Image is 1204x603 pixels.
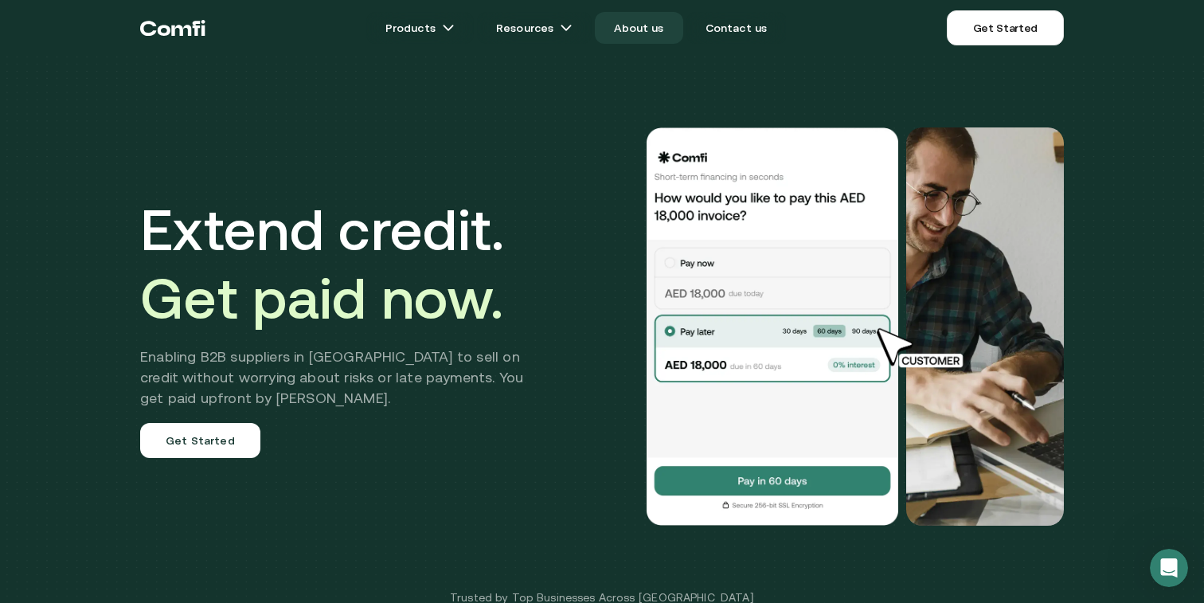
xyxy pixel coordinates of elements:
[560,22,573,34] img: arrow icons
[140,195,547,332] h1: Extend credit.
[366,12,474,44] a: Productsarrow icons
[477,12,592,44] a: Resourcesarrow icons
[1150,549,1188,587] iframe: Intercom live chat
[140,265,503,331] span: Get paid now.
[947,10,1064,45] a: Get Started
[140,423,260,458] a: Get Started
[140,4,205,52] a: Return to the top of the Comfi home page
[645,127,900,526] img: Would you like to pay this AED 18,000.00 invoice?
[595,12,682,44] a: About us
[906,127,1064,526] img: Would you like to pay this AED 18,000.00 invoice?
[442,22,455,34] img: arrow icons
[865,326,981,370] img: cursor
[686,12,787,44] a: Contact us
[140,347,547,409] h2: Enabling B2B suppliers in [GEOGRAPHIC_DATA] to sell on credit without worrying about risks or lat...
